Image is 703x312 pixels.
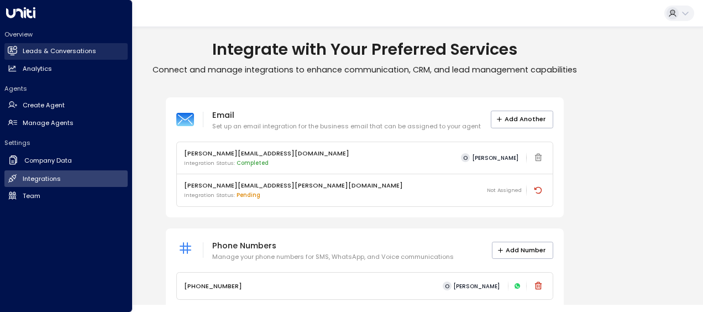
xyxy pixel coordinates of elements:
[212,122,481,131] p: Set up an email integration for the business email that can be assigned to your agent
[184,181,403,190] p: [PERSON_NAME][EMAIL_ADDRESS][PERSON_NAME][DOMAIN_NAME]
[491,111,553,128] button: Add Another
[184,191,403,199] p: Integration Status:
[487,186,522,194] span: Not Assigned
[237,159,269,167] span: Completed
[24,156,72,165] h2: Company Data
[23,101,65,110] h2: Create Agent
[184,159,349,167] p: Integration Status:
[184,149,349,158] p: [PERSON_NAME][EMAIL_ADDRESS][DOMAIN_NAME]
[443,282,452,290] span: O
[23,118,74,128] h2: Manage Agents
[4,97,128,114] a: Create Agent
[453,283,500,289] span: [PERSON_NAME]
[458,152,522,164] button: O[PERSON_NAME]
[4,115,128,131] a: Manage Agents
[492,242,553,259] button: Add Number
[531,279,545,293] button: Delete phone number
[212,108,481,122] p: Email
[461,153,470,162] span: O
[27,40,703,59] h1: Integrate with Your Preferred Services
[23,46,96,56] h2: Leads & Conversations
[4,170,128,187] a: Integrations
[23,64,52,74] h2: Analytics
[27,65,703,75] p: Connect and manage integrations to enhance communication, CRM, and lead management capabilities
[472,155,518,161] span: [PERSON_NAME]
[23,174,61,184] h2: Integrations
[513,282,522,291] div: WhatsApp (Active)
[23,191,40,201] h2: Team
[212,252,454,262] p: Manage your phone numbers for SMS, WhatsApp, and Voice communications
[237,191,260,199] span: pending
[531,150,545,165] span: Email integration cannot be deleted while linked to an active agent. Please deactivate the agent ...
[4,60,128,77] a: Analytics
[4,30,128,39] h2: Overview
[184,282,242,291] p: [PHONE_NUMBER]
[212,239,454,252] p: Phone Numbers
[4,138,128,147] h2: Settings
[4,188,128,204] a: Team
[439,280,503,292] button: O[PERSON_NAME]
[4,43,128,60] a: Leads & Conversations
[4,84,128,93] h2: Agents
[4,152,128,170] a: Company Data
